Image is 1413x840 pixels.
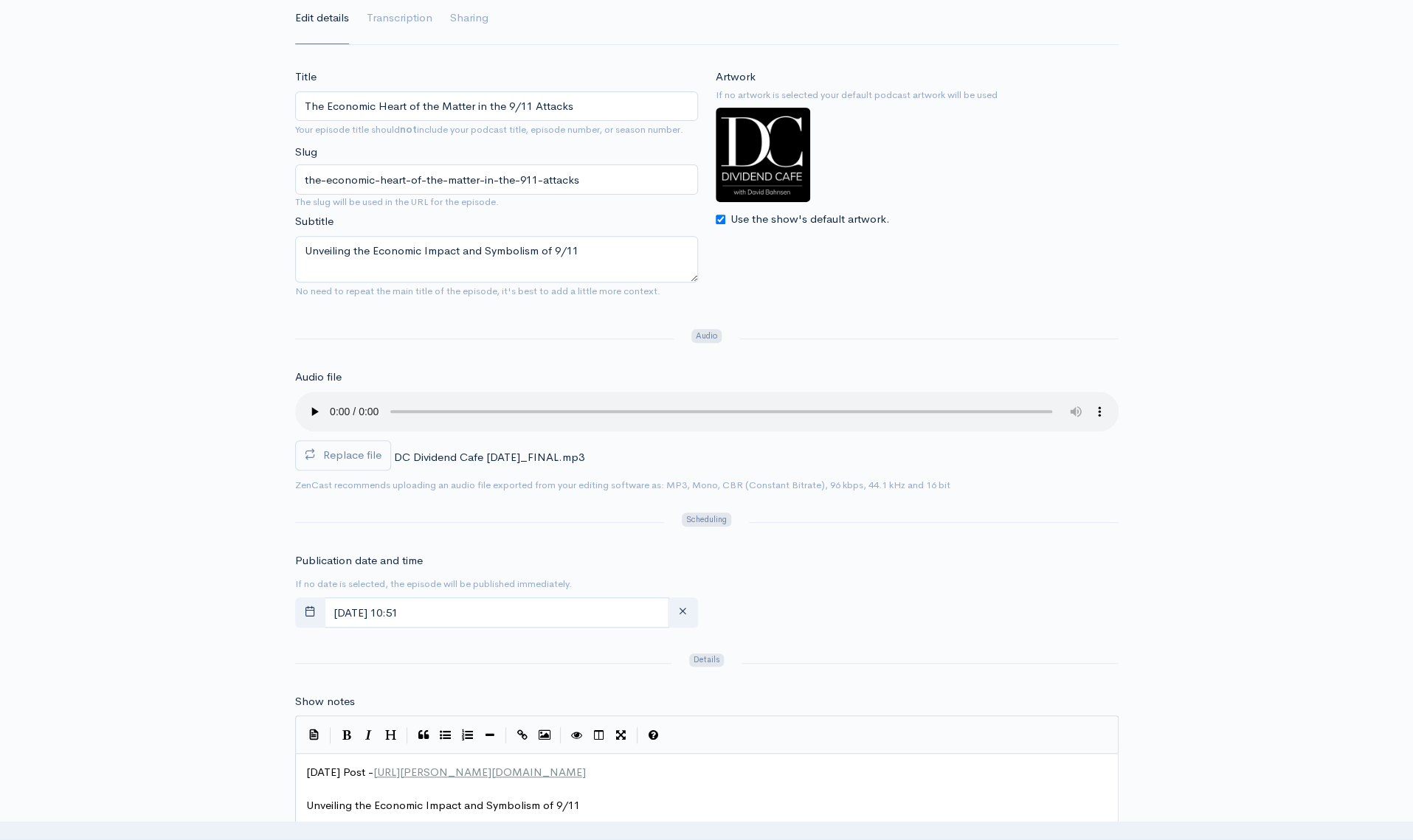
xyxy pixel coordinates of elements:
[380,724,402,746] button: Heading
[303,723,325,745] button: Insert Show Notes Template
[295,213,334,230] label: Subtitle
[435,724,457,746] button: Generic List
[336,724,358,746] button: Bold
[588,724,610,746] button: Toggle Side by Side
[295,479,950,491] small: ZenCast recommends uploading an audio file exported from your editing software as: MP3, Mono, CBR...
[511,724,533,746] button: Create Link
[295,236,698,282] textarea: Unveiling the Economic Impact and Symbolism of 9/11
[400,123,417,136] strong: not
[295,144,317,161] label: Slug
[689,653,724,667] span: Details
[295,597,325,628] button: toggle
[295,91,698,122] input: What is the episode's title?
[394,450,584,464] span: DC Dividend Cafe [DATE]_FINAL.mp3
[412,724,435,746] button: Quote
[716,88,1119,103] small: If no artwork is selected your default podcast artwork will be used
[295,693,355,710] label: Show notes
[295,123,683,136] small: Your episode title should include your podcast title, episode number, or season number.
[533,724,556,746] button: Insert Image
[566,724,588,746] button: Toggle Preview
[295,164,698,195] input: title-of-episode
[295,69,317,86] label: Title
[306,765,586,779] span: [DATE] Post -
[358,724,380,746] button: Italic
[691,329,722,343] span: Audio
[323,448,381,462] span: Replace file
[730,211,890,228] label: Use the show's default artwork.
[306,798,580,812] span: Unveiling the Economic Impact and Symbolism of 9/11
[330,727,331,744] i: |
[295,285,660,297] small: No need to repeat the main title of the episode, it's best to add a little more context.
[373,765,586,779] span: [URL][PERSON_NAME][DOMAIN_NAME]
[407,727,408,744] i: |
[560,727,562,744] i: |
[716,69,756,86] label: Artwork
[668,597,698,628] button: clear
[295,369,342,386] label: Audio file
[682,513,730,527] span: Scheduling
[479,724,501,746] button: Insert Horizontal Line
[637,727,638,744] i: |
[505,727,507,744] i: |
[643,724,665,746] button: Markdown Guide
[295,552,423,569] label: Publication date and time
[295,577,572,590] small: If no date is selected, the episode will be published immediately.
[610,724,632,746] button: Toggle Fullscreen
[457,724,479,746] button: Numbered List
[295,195,698,209] small: The slug will be used in the URL for the episode.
